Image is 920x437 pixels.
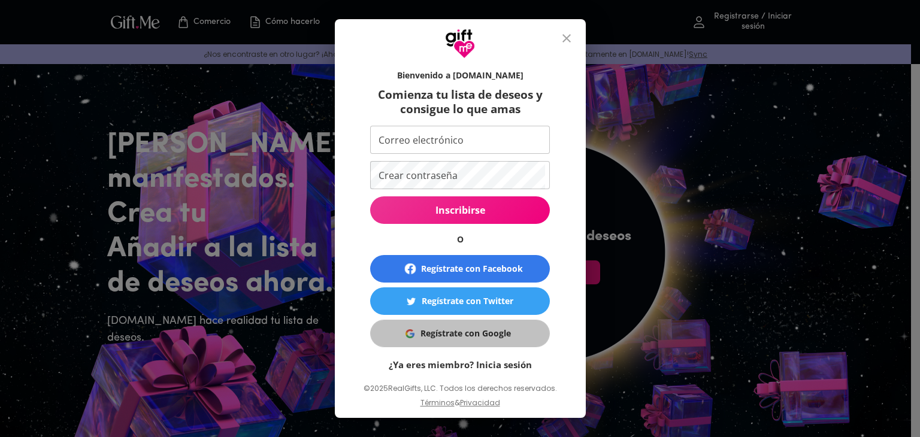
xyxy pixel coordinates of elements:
a: ¿Ya eres miembro? Inicia sesión [389,359,532,371]
button: Inscribirse [370,196,550,224]
img: Regístrate con Google [405,329,414,338]
font: 2025 [370,383,388,393]
font: © [364,383,370,393]
button: Regístrate con GoogleRegístrate con Google [370,320,550,347]
img: Regístrate con Twitter [407,297,416,306]
button: Regístrate con Facebook [370,255,550,283]
font: O [457,233,464,245]
button: Regístrate con TwitterRegístrate con Twitter [370,287,550,315]
font: Inscribirse [435,204,485,217]
a: Privacidad [460,397,500,408]
font: RealGifts, LLC. Todos los derechos reservados. [388,383,557,393]
font: Regístrate con Twitter [422,295,513,306]
img: Logotipo de GiftMe [445,29,475,59]
font: Bienvenido a [DOMAIN_NAME] [397,69,523,81]
font: Regístrate con Facebook [421,263,523,274]
font: Comienza tu lista de deseos y consigue lo que amas [378,87,543,117]
a: Términos [420,397,455,408]
font: & [455,397,460,408]
font: Regístrate con Google [420,327,511,339]
button: cerca [552,24,581,53]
